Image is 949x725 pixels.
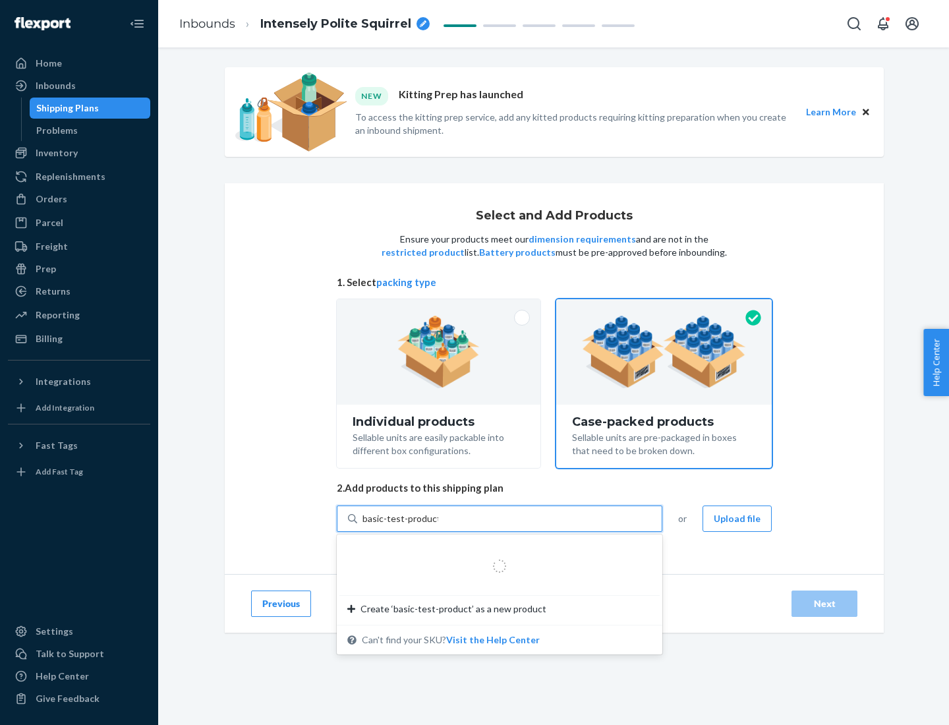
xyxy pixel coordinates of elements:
[251,591,311,617] button: Previous
[14,17,71,30] img: Flexport logo
[36,439,78,452] div: Fast Tags
[8,621,150,642] a: Settings
[36,79,76,92] div: Inbounds
[355,111,794,137] p: To access the kitting prep service, add any kitted products requiring kitting preparation when yo...
[8,435,150,456] button: Fast Tags
[36,466,83,477] div: Add Fast Tag
[8,328,150,349] a: Billing
[36,285,71,298] div: Returns
[399,87,523,105] p: Kitting Prep has launched
[923,329,949,396] button: Help Center
[572,428,756,457] div: Sellable units are pre-packaged in boxes that need to be broken down.
[30,98,151,119] a: Shipping Plans
[8,188,150,210] a: Orders
[362,633,540,647] span: Can't find your SKU?
[36,625,73,638] div: Settings
[169,5,440,43] ol: breadcrumbs
[36,262,56,275] div: Prep
[899,11,925,37] button: Open account menu
[355,87,388,105] div: NEW
[8,166,150,187] a: Replenishments
[8,258,150,279] a: Prep
[36,670,89,683] div: Help Center
[8,236,150,257] a: Freight
[36,57,62,70] div: Home
[678,512,687,525] span: or
[791,591,857,617] button: Next
[36,240,68,253] div: Freight
[353,428,525,457] div: Sellable units are easily packable into different box configurations.
[36,124,78,137] div: Problems
[36,647,104,660] div: Talk to Support
[397,316,480,388] img: individual-pack.facf35554cb0f1810c75b2bd6df2d64e.png
[8,461,150,482] a: Add Fast Tag
[260,16,411,33] span: Intensely Polite Squirrel
[179,16,235,31] a: Inbounds
[337,481,772,495] span: 2. Add products to this shipping plan
[36,101,99,115] div: Shipping Plans
[582,316,746,388] img: case-pack.59cecea509d18c883b923b81aeac6d0b.png
[703,506,772,532] button: Upload file
[8,688,150,709] button: Give Feedback
[8,397,150,419] a: Add Integration
[36,332,63,345] div: Billing
[841,11,867,37] button: Open Search Box
[8,666,150,687] a: Help Center
[36,146,78,159] div: Inventory
[36,308,80,322] div: Reporting
[8,142,150,163] a: Inventory
[36,192,67,206] div: Orders
[337,275,772,289] span: 1. Select
[476,210,633,223] h1: Select and Add Products
[803,597,846,610] div: Next
[479,246,556,259] button: Battery products
[806,105,856,119] button: Learn More
[446,633,540,647] button: Create ‘basic-test-product’ as a new productCan't find your SKU?
[376,275,436,289] button: packing type
[8,281,150,302] a: Returns
[36,692,100,705] div: Give Feedback
[380,233,728,259] p: Ensure your products meet our and are not in the list. must be pre-approved before inbounding.
[382,246,465,259] button: restricted product
[360,602,546,616] span: Create ‘basic-test-product’ as a new product
[8,371,150,392] button: Integrations
[362,512,438,525] input: Create ‘basic-test-product’ as a new productCan't find your SKU?Visit the Help Center
[572,415,756,428] div: Case-packed products
[124,11,150,37] button: Close Navigation
[30,120,151,141] a: Problems
[8,53,150,74] a: Home
[8,75,150,96] a: Inbounds
[870,11,896,37] button: Open notifications
[8,643,150,664] a: Talk to Support
[36,375,91,388] div: Integrations
[529,233,636,246] button: dimension requirements
[36,402,94,413] div: Add Integration
[8,212,150,233] a: Parcel
[36,170,105,183] div: Replenishments
[8,304,150,326] a: Reporting
[353,415,525,428] div: Individual products
[859,105,873,119] button: Close
[36,216,63,229] div: Parcel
